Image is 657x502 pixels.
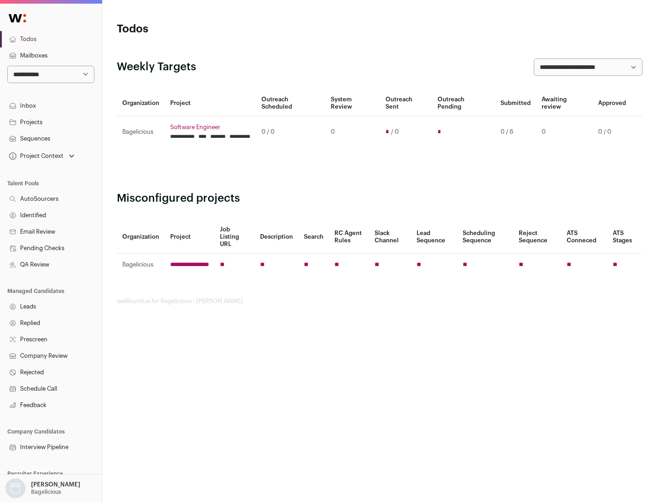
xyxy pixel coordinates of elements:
[7,152,63,160] div: Project Context
[256,116,325,148] td: 0 / 0
[369,220,411,254] th: Slack Channel
[4,478,82,498] button: Open dropdown
[256,90,325,116] th: Outreach Scheduled
[457,220,513,254] th: Scheduling Sequence
[4,9,31,27] img: Wellfound
[298,220,329,254] th: Search
[214,220,255,254] th: Job Listing URL
[117,22,292,37] h1: Todos
[255,220,298,254] th: Description
[513,220,562,254] th: Reject Sequence
[411,220,457,254] th: Lead Sequence
[380,90,433,116] th: Outreach Sent
[117,298,642,305] footer: wellfound:ai for Bagelicious - [PERSON_NAME]
[165,90,256,116] th: Project
[495,90,536,116] th: Submitted
[7,150,76,162] button: Open dropdown
[325,90,380,116] th: System Review
[117,254,165,276] td: Bagelicious
[561,220,607,254] th: ATS Conneced
[329,220,369,254] th: RC Agent Rules
[495,116,536,148] td: 0 / 6
[5,478,26,498] img: nopic.png
[607,220,642,254] th: ATS Stages
[117,60,196,74] h2: Weekly Targets
[117,116,165,148] td: Bagelicious
[31,481,80,488] p: [PERSON_NAME]
[165,220,214,254] th: Project
[432,90,495,116] th: Outreach Pending
[536,116,593,148] td: 0
[593,90,631,116] th: Approved
[117,90,165,116] th: Organization
[117,191,642,206] h2: Misconfigured projects
[391,128,399,136] span: / 0
[536,90,593,116] th: Awaiting review
[325,116,380,148] td: 0
[117,220,165,254] th: Organization
[31,488,61,496] p: Bagelicious
[170,124,250,131] a: Software Engineer
[593,116,631,148] td: 0 / 0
